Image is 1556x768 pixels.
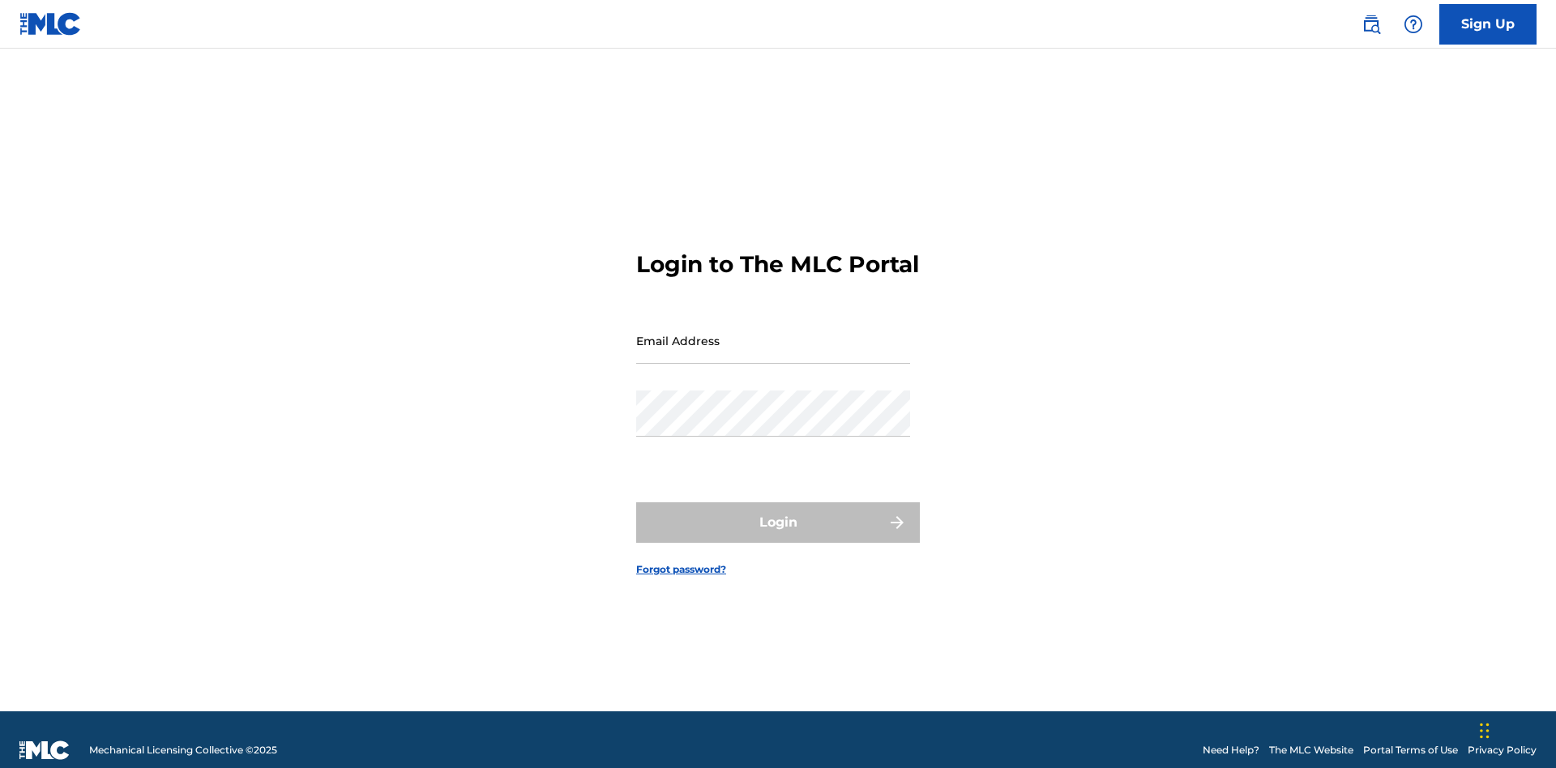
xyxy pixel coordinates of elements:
div: Drag [1480,706,1490,755]
a: Public Search [1355,8,1387,41]
a: Portal Terms of Use [1363,743,1458,757]
img: search [1361,15,1381,34]
a: Sign Up [1439,4,1537,45]
a: Privacy Policy [1468,743,1537,757]
a: Need Help? [1203,743,1259,757]
a: The MLC Website [1269,743,1353,757]
span: Mechanical Licensing Collective © 2025 [89,743,277,757]
h3: Login to The MLC Portal [636,250,919,279]
img: MLC Logo [19,12,82,36]
img: help [1404,15,1423,34]
a: Forgot password? [636,562,726,577]
iframe: Chat Widget [1475,690,1556,768]
img: logo [19,740,70,760]
div: Help [1397,8,1430,41]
